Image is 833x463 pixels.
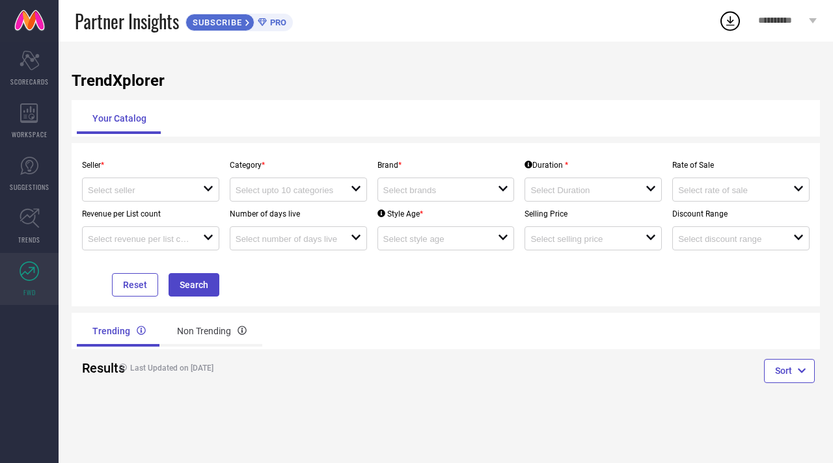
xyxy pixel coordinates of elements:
button: Sort [764,359,815,382]
input: Select rate of sale [678,185,782,195]
span: PRO [267,18,286,27]
input: Select discount range [678,234,782,244]
p: Revenue per List count [82,209,219,218]
div: Non Trending [161,315,262,347]
input: Select style age [383,234,487,244]
p: Brand [377,161,515,170]
p: Seller [82,161,219,170]
input: Select upto 10 categories [236,185,339,195]
span: SCORECARDS [10,77,49,86]
p: Number of days live [230,209,367,218]
span: Partner Insights [75,8,179,34]
div: Style Age [377,209,423,218]
p: Rate of Sale [672,161,810,170]
span: TRENDS [18,235,40,245]
button: Reset [112,273,158,297]
div: Trending [77,315,161,347]
input: Select number of days live [236,234,339,244]
span: SUGGESTIONS [10,182,49,192]
h2: Results [82,360,102,376]
h1: TrendXplorer [72,72,820,90]
p: Selling Price [525,209,662,218]
span: SUBSCRIBE [186,18,245,27]
div: Your Catalog [77,103,162,134]
span: WORKSPACE [12,129,48,139]
div: Open download list [718,9,742,33]
input: Select selling price [530,234,634,244]
h4: Last Updated on [DATE] [113,364,405,373]
p: Category [230,161,367,170]
input: Select brands [383,185,487,195]
input: Select seller [88,185,191,195]
button: Search [169,273,219,297]
a: SUBSCRIBEPRO [185,10,293,31]
input: Select Duration [530,185,634,195]
input: Select revenue per list count [88,234,191,244]
p: Discount Range [672,209,810,218]
div: Duration [525,161,568,170]
span: FWD [23,287,36,297]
